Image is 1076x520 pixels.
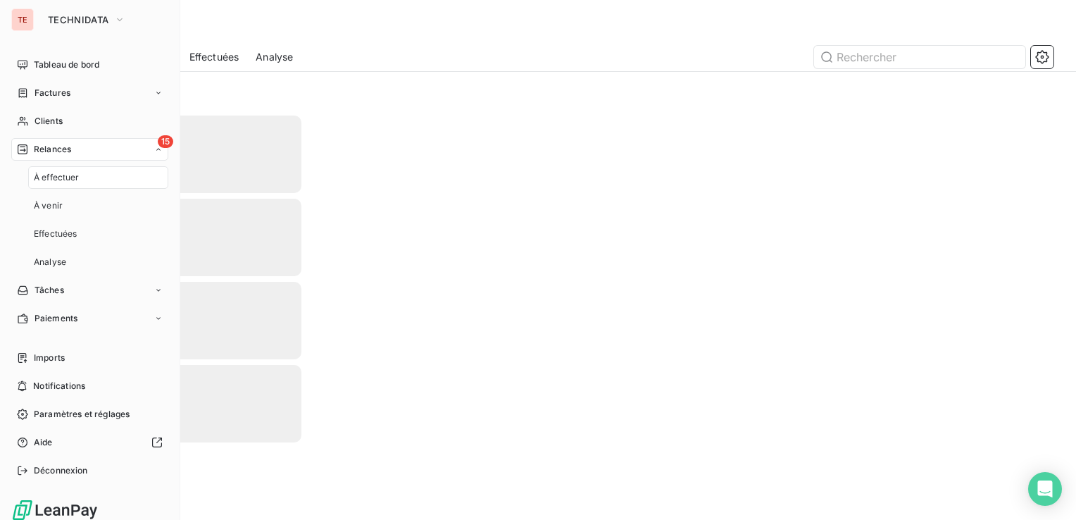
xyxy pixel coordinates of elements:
span: TECHNIDATA [48,14,108,25]
span: Notifications [33,380,85,392]
span: Clients [35,115,63,128]
div: Open Intercom Messenger [1028,472,1062,506]
span: Aide [34,436,53,449]
span: Tâches [35,284,64,297]
span: Effectuées [189,50,239,64]
a: Aide [11,431,168,454]
span: Effectuées [34,228,77,240]
span: Analyse [256,50,293,64]
span: À venir [34,199,63,212]
span: Paiements [35,312,77,325]
span: Factures [35,87,70,99]
span: Paramètres et réglages [34,408,130,421]
span: Relances [34,143,71,156]
span: Imports [34,352,65,364]
div: TE [11,8,34,31]
span: Tableau de bord [34,58,99,71]
input: Rechercher [814,46,1025,68]
span: À effectuer [34,171,80,184]
span: 15 [158,135,173,148]
span: Déconnexion [34,464,88,477]
span: Analyse [34,256,66,268]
